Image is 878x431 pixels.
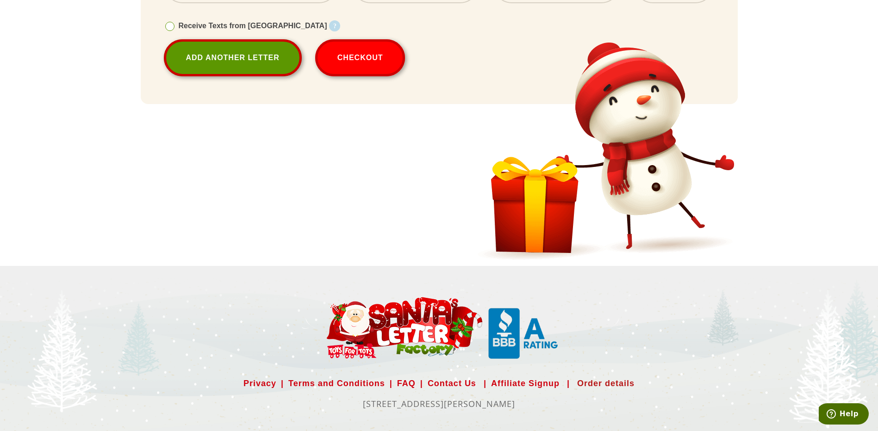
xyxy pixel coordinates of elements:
[288,376,385,391] a: Terms and Conditions
[321,296,486,359] img: Santa Letter Small Logo
[179,22,327,30] span: Receive Texts from [GEOGRAPHIC_DATA]
[141,396,738,411] p: [STREET_ADDRESS][PERSON_NAME]
[315,39,405,76] button: Checkout
[385,376,397,391] span: |
[397,376,416,391] a: FAQ
[164,39,302,76] a: Add Another Letter
[479,376,491,391] span: |
[472,37,738,264] img: Snowman
[819,403,869,426] iframe: Opens a widget where you can find more information
[577,376,635,391] a: Order details
[488,308,558,359] img: Santa Letter Small Logo
[491,376,560,391] a: Affiliate Signup
[428,376,476,391] a: Contact Us
[243,376,276,391] a: Privacy
[562,376,574,391] span: |
[276,376,288,391] span: |
[416,376,428,391] span: |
